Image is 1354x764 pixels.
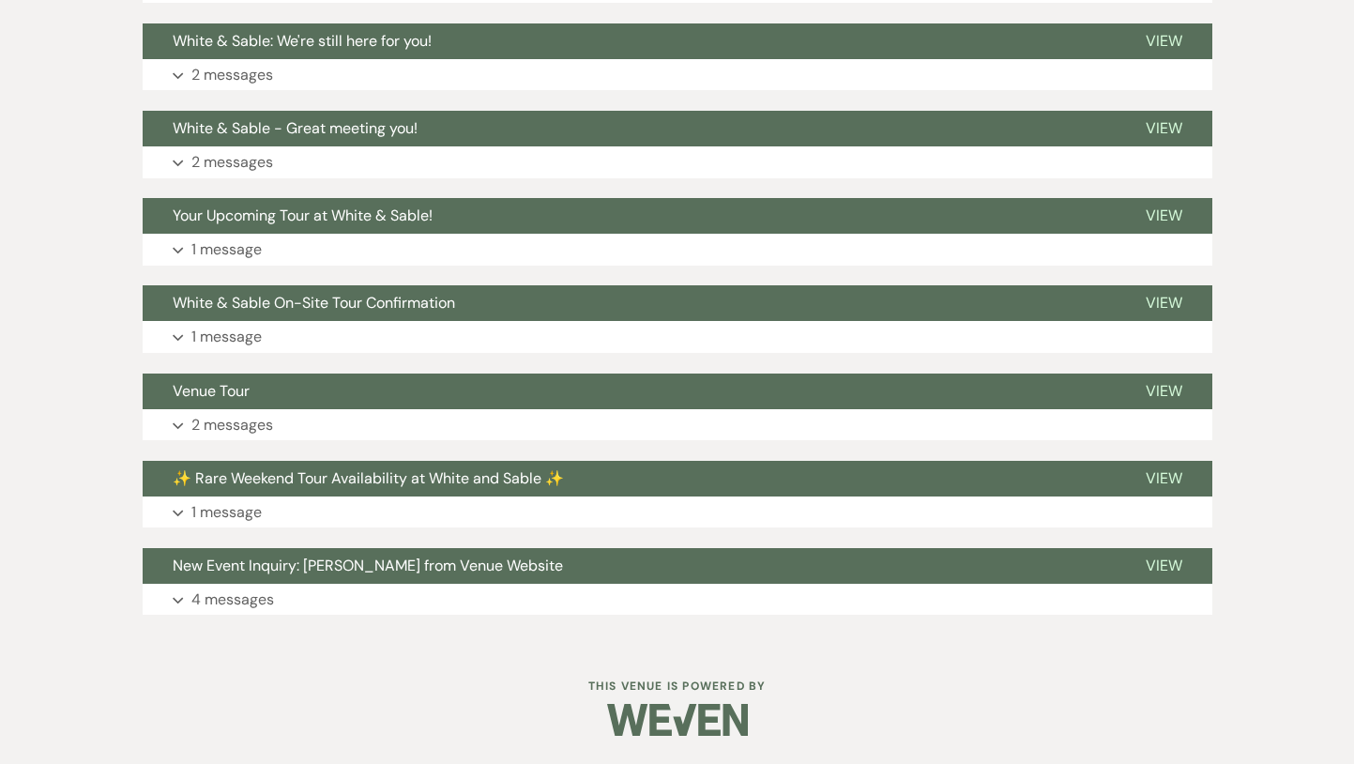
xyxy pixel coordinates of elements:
[143,409,1212,441] button: 2 messages
[143,146,1212,178] button: 2 messages
[191,237,262,262] p: 1 message
[143,497,1212,528] button: 1 message
[173,381,250,401] span: Venue Tour
[143,23,1116,59] button: White & Sable: We're still here for you!
[1116,461,1212,497] button: View
[191,588,274,612] p: 4 messages
[191,325,262,349] p: 1 message
[1146,206,1182,225] span: View
[143,59,1212,91] button: 2 messages
[143,111,1116,146] button: White & Sable - Great meeting you!
[191,150,273,175] p: 2 messages
[143,321,1212,353] button: 1 message
[173,31,432,51] span: White & Sable: We're still here for you!
[143,461,1116,497] button: ✨ Rare Weekend Tour Availability at White and Sable ✨
[173,556,563,575] span: New Event Inquiry: [PERSON_NAME] from Venue Website
[143,584,1212,616] button: 4 messages
[1146,118,1182,138] span: View
[607,687,748,753] img: Weven Logo
[1146,31,1182,51] span: View
[1116,198,1212,234] button: View
[1116,111,1212,146] button: View
[143,198,1116,234] button: Your Upcoming Tour at White & Sable!
[191,63,273,87] p: 2 messages
[1116,548,1212,584] button: View
[143,285,1116,321] button: White & Sable On-Site Tour Confirmation
[191,413,273,437] p: 2 messages
[143,548,1116,584] button: New Event Inquiry: [PERSON_NAME] from Venue Website
[1146,556,1182,575] span: View
[1116,374,1212,409] button: View
[1146,293,1182,313] span: View
[191,500,262,525] p: 1 message
[1146,468,1182,488] span: View
[1146,381,1182,401] span: View
[173,206,433,225] span: Your Upcoming Tour at White & Sable!
[1116,23,1212,59] button: View
[173,468,564,488] span: ✨ Rare Weekend Tour Availability at White and Sable ✨
[173,293,455,313] span: White & Sable On-Site Tour Confirmation
[143,234,1212,266] button: 1 message
[1116,285,1212,321] button: View
[173,118,418,138] span: White & Sable - Great meeting you!
[143,374,1116,409] button: Venue Tour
